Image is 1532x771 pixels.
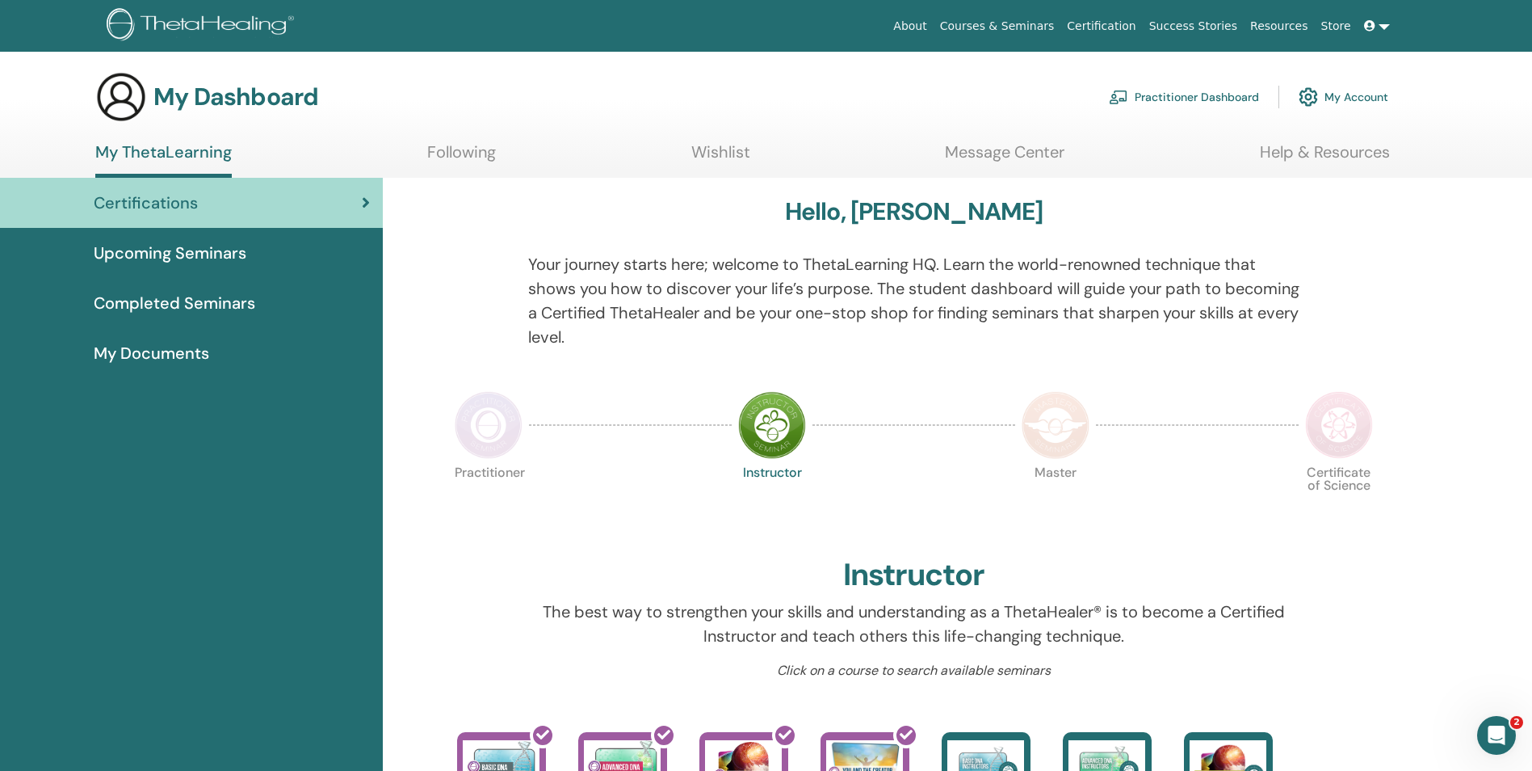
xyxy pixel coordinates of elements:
span: Upcoming Seminars [94,241,246,265]
p: The best way to strengthen your skills and understanding as a ThetaHealer® is to become a Certifi... [528,600,1299,648]
a: Message Center [945,142,1064,174]
a: Certification [1060,11,1142,41]
a: My ThetaLearning [95,142,232,178]
span: Certifications [94,191,198,215]
a: Help & Resources [1260,142,1390,174]
iframe: Intercom live chat [1477,716,1516,755]
img: cog.svg [1299,83,1318,111]
span: 2 [1510,716,1523,729]
img: logo.png [107,8,300,44]
span: Completed Seminars [94,291,255,315]
h3: Hello, [PERSON_NAME] [785,197,1043,226]
img: Instructor [738,391,806,459]
a: Courses & Seminars [934,11,1061,41]
h3: My Dashboard [153,82,318,112]
p: Instructor [738,466,806,534]
span: My Documents [94,341,209,365]
p: Your journey starts here; welcome to ThetaLearning HQ. Learn the world-renowned technique that sh... [528,252,1299,349]
a: Success Stories [1143,11,1244,41]
p: Practitioner [455,466,523,534]
h2: Instructor [843,557,984,594]
a: Practitioner Dashboard [1109,79,1259,115]
p: Master [1022,466,1089,534]
a: Store [1315,11,1358,41]
img: Practitioner [455,391,523,459]
a: Wishlist [691,142,750,174]
a: My Account [1299,79,1388,115]
a: About [887,11,933,41]
a: Following [427,142,496,174]
img: generic-user-icon.jpg [95,71,147,123]
p: Certificate of Science [1305,466,1373,534]
p: Click on a course to search available seminars [528,661,1299,680]
a: Resources [1244,11,1315,41]
img: Master [1022,391,1089,459]
img: chalkboard-teacher.svg [1109,90,1128,104]
img: Certificate of Science [1305,391,1373,459]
